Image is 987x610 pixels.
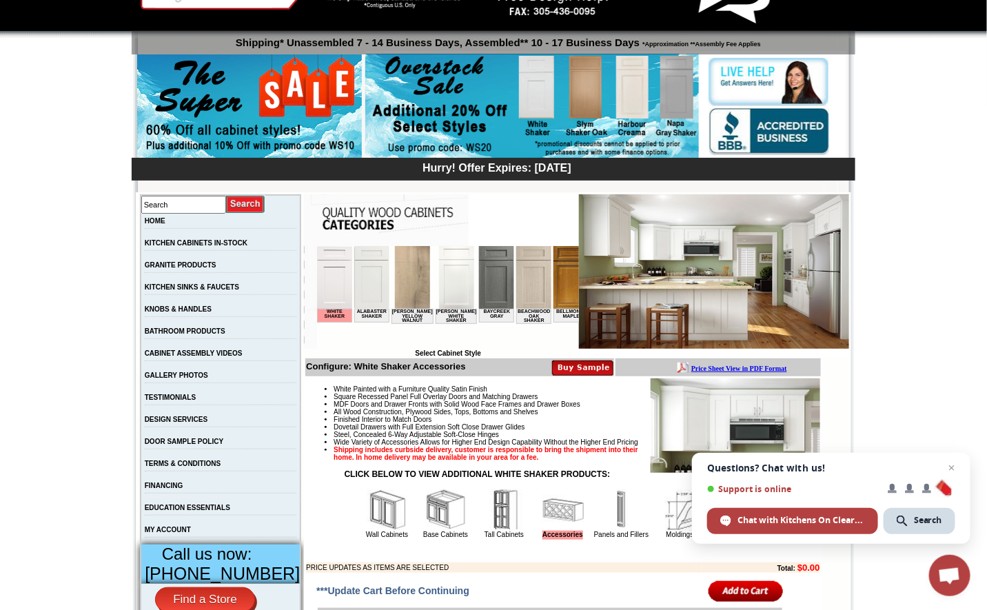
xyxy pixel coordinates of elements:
span: Close chat [944,460,960,476]
b: Price Sheet View in PDF Format [16,6,112,13]
img: Moldings [660,489,701,531]
p: Shipping* Unassembled 7 - 14 Business Days, Assembled** 10 - 17 Business Days [139,30,855,48]
b: Total: [777,565,795,572]
input: Submit [226,195,265,214]
a: KITCHEN SINKS & FAUCETS [145,283,239,291]
span: Questions? Chat with us! [707,462,955,474]
span: Support is online [707,484,878,494]
a: Moldings [666,531,693,538]
a: KNOBS & HANDLES [145,305,212,313]
td: PRICE UPDATES AS ITEMS ARE SELECTED [306,562,702,573]
div: Search [884,508,955,534]
span: [PHONE_NUMBER] [145,564,300,583]
li: Dovetail Drawers with Full Extension Soft Close Drawer Glides [334,423,820,431]
li: All Wood Construction, Plywood Sides, Tops, Bottoms and Shelves [334,408,820,416]
a: GRANITE PRODUCTS [145,261,216,269]
a: Base Cabinets [423,531,468,538]
div: Hurry! Offer Expires: [DATE] [139,160,855,174]
b: Configure: White Shaker Accessories [306,361,465,372]
img: Accessories [542,489,584,531]
a: CABINET ASSEMBLY VIDEOS [145,349,243,357]
img: Base Cabinets [425,489,467,531]
img: pdf.png [2,3,13,14]
a: Wall Cabinets [366,531,408,538]
img: Tall Cabinets [484,489,525,531]
input: Add to Cart [709,580,784,602]
a: BATHROOM PRODUCTS [145,327,225,335]
a: GALLERY PHOTOS [145,372,208,379]
span: Chat with Kitchens On Clearance [737,514,865,527]
a: EDUCATION ESSENTIALS [145,504,230,511]
div: Chat with Kitchens On Clearance [707,508,878,534]
td: Bellmonte Maple [236,63,272,77]
img: Product Image [651,378,820,473]
a: Tall Cabinets [485,531,524,538]
a: TERMS & CONDITIONS [145,460,221,467]
img: White Shaker [579,194,849,349]
a: TESTIMONIALS [145,394,196,401]
span: ***Update Cart Before Continuing [316,585,469,596]
span: Call us now: [162,545,252,563]
li: Square Recessed Panel Full Overlay Doors and Matching Drawers [334,393,820,400]
b: Select Cabinet Style [415,349,481,357]
a: FINANCING [145,482,183,489]
b: $0.00 [797,562,820,573]
li: Wide Variety of Accessories Allows for Higher End Design Capability Without the Higher End Pricing [334,438,820,446]
strong: CLICK BELOW TO VIEW ADDITIONAL WHITE SHAKER PRODUCTS: [345,469,611,479]
li: White Painted with a Furniture Quality Satin Finish [334,385,820,393]
li: MDF Doors and Drawer Fronts with Solid Wood Face Frames and Drawer Boxes [334,400,820,408]
iframe: Browser incompatible [317,246,579,349]
img: Wall Cabinets [367,489,408,531]
span: *Approximation **Assembly Fee Applies [640,37,761,48]
li: Steel, Concealed 6-Way Adjustable Soft-Close Hinges [334,431,820,438]
a: HOME [145,217,165,225]
a: Panels and Fillers [594,531,649,538]
strong: Shipping includes curbside delivery, customer is responsible to bring the shipment into their hom... [334,446,638,461]
a: Accessories [542,531,583,540]
li: Finished Interior to Match Doors [334,416,820,423]
a: KITCHEN CABINETS IN-STOCK [145,239,247,247]
div: Open chat [929,555,970,596]
a: MY ACCOUNT [145,526,191,533]
a: Price Sheet View in PDF Format [16,2,112,14]
a: DOOR SAMPLE POLICY [145,438,223,445]
span: Search [914,514,942,527]
a: DESIGN SERVICES [145,416,208,423]
img: Panels and Fillers [601,489,642,531]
